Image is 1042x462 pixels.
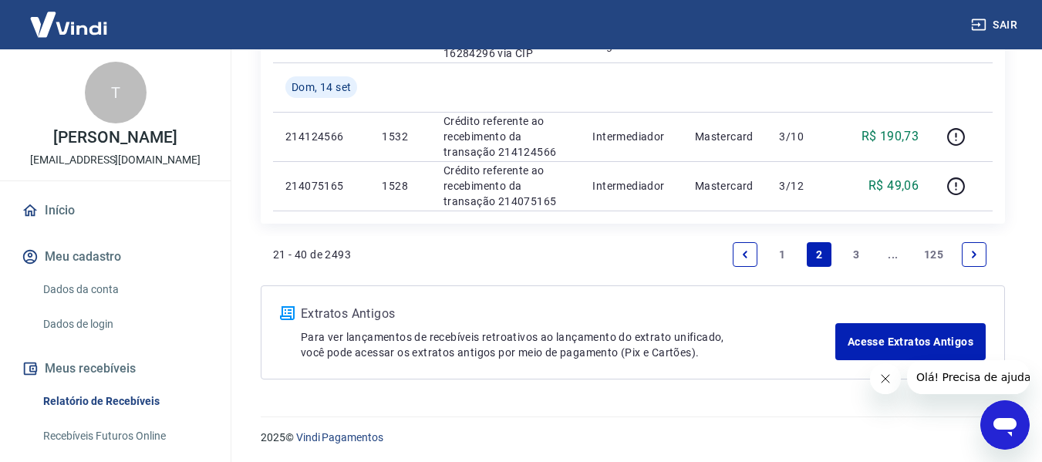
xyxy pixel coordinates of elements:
[53,130,177,146] p: [PERSON_NAME]
[844,242,868,267] a: Page 3
[868,177,919,195] p: R$ 49,06
[301,305,835,323] p: Extratos Antigos
[770,242,794,267] a: Page 1
[443,113,568,160] p: Crédito referente ao recebimento da transação 214124566
[881,242,905,267] a: Jump forward
[37,309,212,340] a: Dados de login
[273,247,351,262] p: 21 - 40 de 2493
[443,163,568,209] p: Crédito referente ao recebimento da transação 214075165
[292,79,351,95] span: Dom, 14 set
[382,129,418,144] p: 1532
[85,62,147,123] div: T
[807,242,831,267] a: Page 2 is your current page
[382,178,418,194] p: 1528
[918,242,949,267] a: Page 125
[37,420,212,452] a: Recebíveis Futuros Online
[962,242,986,267] a: Next page
[19,240,212,274] button: Meu cadastro
[870,363,901,394] iframe: Fechar mensagem
[19,1,119,48] img: Vindi
[695,129,755,144] p: Mastercard
[285,129,357,144] p: 214124566
[592,178,669,194] p: Intermediador
[907,360,1030,394] iframe: Mensagem da empresa
[695,178,755,194] p: Mastercard
[9,11,130,23] span: Olá! Precisa de ajuda?
[592,129,669,144] p: Intermediador
[261,430,1005,446] p: 2025 ©
[862,127,919,146] p: R$ 190,73
[779,129,824,144] p: 3/10
[37,274,212,305] a: Dados da conta
[296,431,383,443] a: Vindi Pagamentos
[779,178,824,194] p: 3/12
[980,400,1030,450] iframe: Botão para abrir a janela de mensagens
[30,152,201,168] p: [EMAIL_ADDRESS][DOMAIN_NAME]
[733,242,757,267] a: Previous page
[727,236,993,273] ul: Pagination
[968,11,1023,39] button: Sair
[37,386,212,417] a: Relatório de Recebíveis
[285,178,357,194] p: 214075165
[301,329,835,360] p: Para ver lançamentos de recebíveis retroativos ao lançamento do extrato unificado, você pode aces...
[835,323,986,360] a: Acesse Extratos Antigos
[280,306,295,320] img: ícone
[19,194,212,228] a: Início
[19,352,212,386] button: Meus recebíveis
